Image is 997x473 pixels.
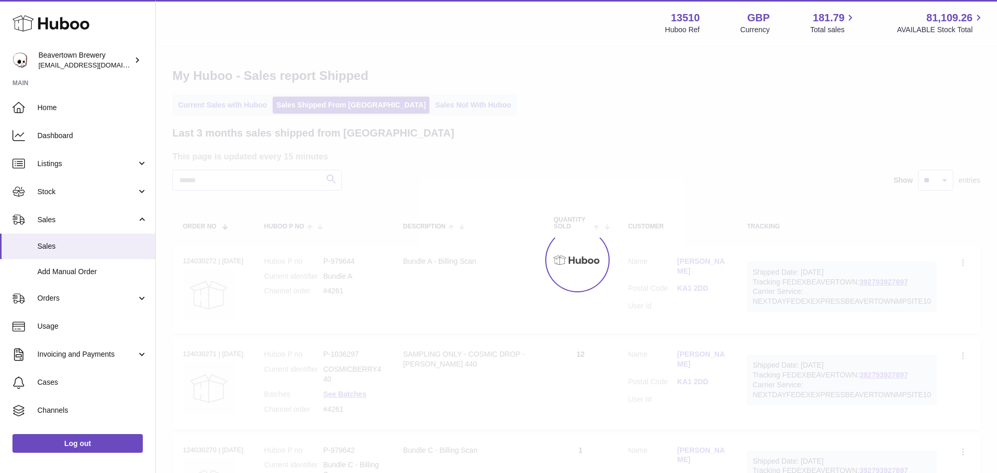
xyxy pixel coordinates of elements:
span: Home [37,103,147,113]
span: Dashboard [37,131,147,141]
span: Total sales [810,25,856,35]
span: 81,109.26 [926,11,973,25]
a: 81,109.26 AVAILABLE Stock Total [897,11,985,35]
a: Log out [12,434,143,453]
span: [EMAIL_ADDRESS][DOMAIN_NAME] [38,61,153,69]
a: 181.79 Total sales [810,11,856,35]
div: Beavertown Brewery [38,50,132,70]
span: Channels [37,406,147,415]
span: Sales [37,241,147,251]
strong: 13510 [671,11,700,25]
div: Currency [740,25,770,35]
span: Cases [37,377,147,387]
div: Huboo Ref [665,25,700,35]
span: Sales [37,215,137,225]
span: Orders [37,293,137,303]
span: Listings [37,159,137,169]
span: Stock [37,187,137,197]
img: internalAdmin-13510@internal.huboo.com [12,52,28,68]
span: Invoicing and Payments [37,349,137,359]
span: Usage [37,321,147,331]
span: Add Manual Order [37,267,147,277]
span: AVAILABLE Stock Total [897,25,985,35]
strong: GBP [747,11,770,25]
span: 181.79 [813,11,844,25]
